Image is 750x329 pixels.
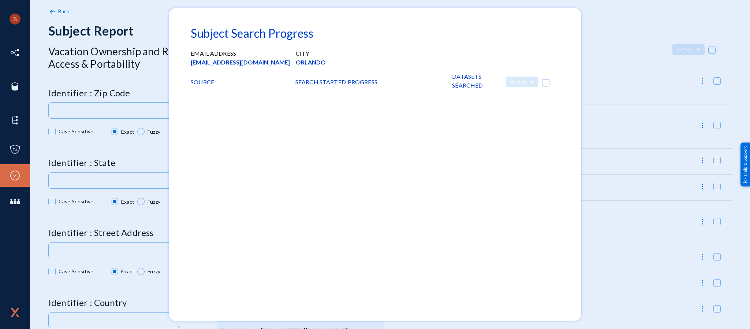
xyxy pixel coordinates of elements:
[296,58,326,67] div: ORLANDO
[348,72,452,92] div: PROGRESS
[191,49,290,58] div: Email Address
[191,58,290,67] div: [EMAIL_ADDRESS][DOMAIN_NAME]
[191,26,559,40] h2: Subject Search Progress
[296,49,326,58] div: City
[191,72,295,92] div: SOURCE
[452,72,504,92] div: DATASETS SEARCHED
[295,72,348,92] div: SEARCH STARTED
